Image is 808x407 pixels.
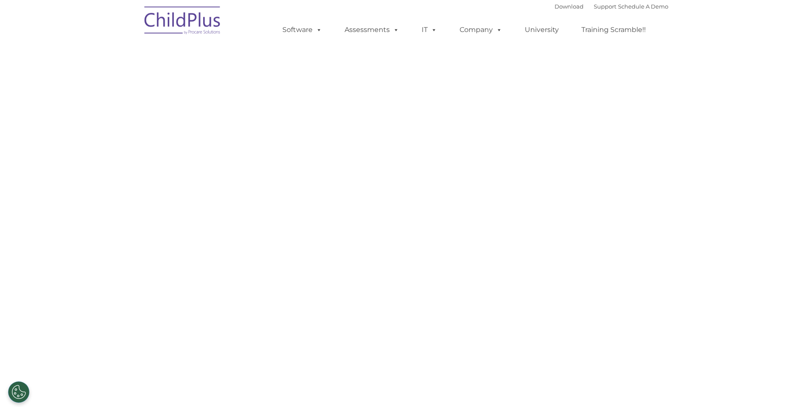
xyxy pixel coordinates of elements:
font: | [555,3,668,10]
a: Support [594,3,616,10]
a: Download [555,3,584,10]
a: University [516,21,567,38]
a: Software [274,21,331,38]
a: Assessments [336,21,408,38]
a: Training Scramble!! [573,21,654,38]
a: Schedule A Demo [618,3,668,10]
a: Company [451,21,511,38]
button: Cookies Settings [8,381,29,403]
a: IT [413,21,446,38]
img: ChildPlus by Procare Solutions [140,0,225,43]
